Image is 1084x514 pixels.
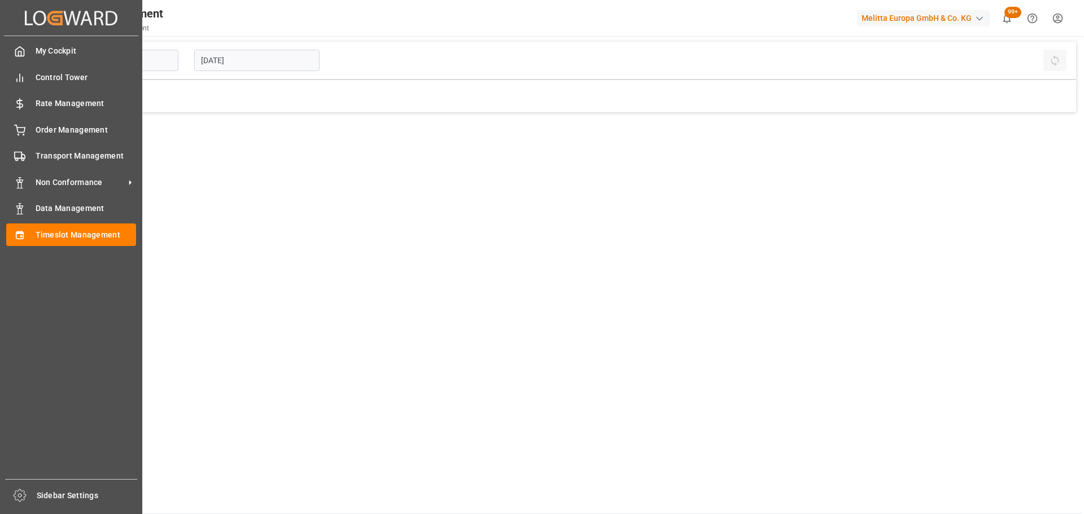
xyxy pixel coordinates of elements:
[857,7,994,29] button: Melitta Europa GmbH & Co. KG
[37,490,138,502] span: Sidebar Settings
[1004,7,1021,18] span: 99+
[6,66,136,88] a: Control Tower
[36,72,137,84] span: Control Tower
[36,177,125,188] span: Non Conformance
[36,45,137,57] span: My Cockpit
[194,50,320,71] input: DD-MM-YYYY
[6,145,136,167] a: Transport Management
[36,203,137,214] span: Data Management
[6,223,136,245] a: Timeslot Management
[857,10,990,27] div: Melitta Europa GmbH & Co. KG
[1020,6,1045,31] button: Help Center
[36,98,137,109] span: Rate Management
[994,6,1020,31] button: show 100 new notifications
[6,197,136,219] a: Data Management
[6,93,136,115] a: Rate Management
[6,40,136,62] a: My Cockpit
[36,229,137,241] span: Timeslot Management
[36,150,137,162] span: Transport Management
[36,124,137,136] span: Order Management
[6,118,136,140] a: Order Management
